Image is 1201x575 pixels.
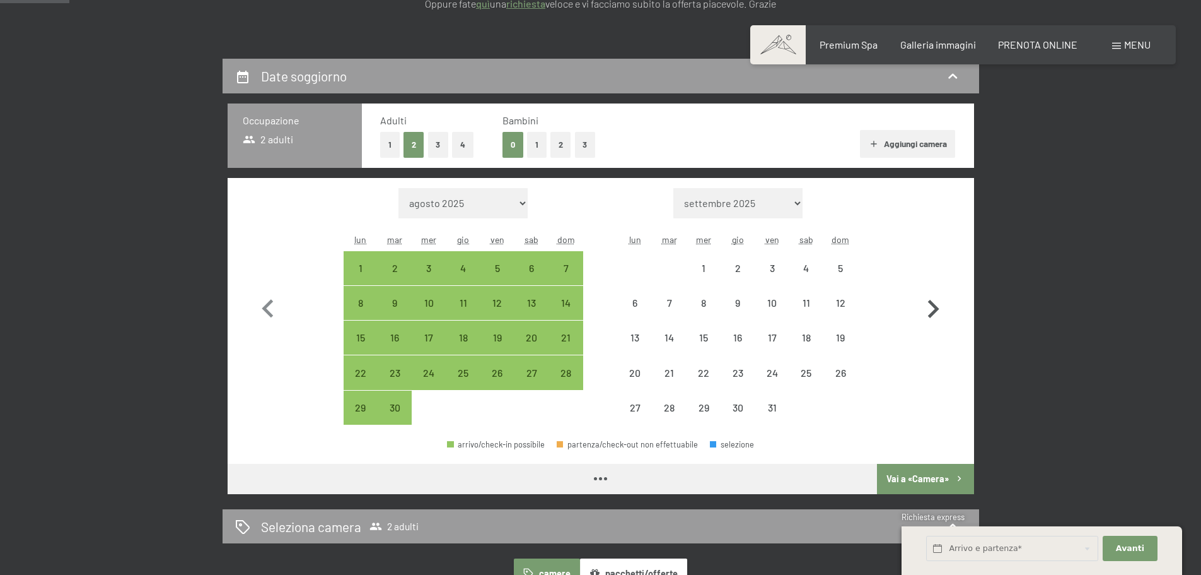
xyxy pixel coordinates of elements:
[412,355,446,389] div: arrivo/check-in possibile
[345,368,376,400] div: 22
[696,234,711,245] abbr: mercoledì
[618,321,652,355] div: arrivo/check-in non effettuabile
[482,333,513,364] div: 19
[412,286,446,320] div: Wed Sep 10 2025
[378,391,412,425] div: Tue Sep 30 2025
[261,518,361,536] h2: Seleziona camera
[825,368,856,400] div: 26
[482,298,513,329] div: 12
[653,355,687,389] div: arrivo/check-in non effettuabile
[480,286,514,320] div: arrivo/check-in possibile
[379,298,410,329] div: 9
[755,321,789,355] div: Fri Oct 17 2025
[514,286,548,320] div: arrivo/check-in possibile
[344,321,378,355] div: arrivo/check-in possibile
[653,286,687,320] div: arrivo/check-in non effettuabile
[557,234,575,245] abbr: domenica
[548,251,583,285] div: Sun Sep 07 2025
[629,234,641,245] abbr: lunedì
[548,355,583,389] div: arrivo/check-in possibile
[618,391,652,425] div: arrivo/check-in non effettuabile
[721,251,755,285] div: Thu Oct 02 2025
[722,368,753,400] div: 23
[446,251,480,285] div: arrivo/check-in possibile
[618,286,652,320] div: arrivo/check-in non effettuabile
[482,263,513,295] div: 5
[412,251,446,285] div: arrivo/check-in possibile
[403,132,424,158] button: 2
[344,251,378,285] div: Mon Sep 01 2025
[722,333,753,364] div: 16
[378,321,412,355] div: Tue Sep 16 2025
[654,298,685,329] div: 7
[721,391,755,425] div: Thu Oct 30 2025
[722,263,753,295] div: 2
[654,333,685,364] div: 14
[825,298,856,329] div: 12
[618,321,652,355] div: Mon Oct 13 2025
[619,403,651,434] div: 27
[421,234,436,245] abbr: mercoledì
[902,512,965,522] span: Richiesta express
[789,321,823,355] div: Sat Oct 18 2025
[446,355,480,389] div: Thu Sep 25 2025
[446,321,480,355] div: Thu Sep 18 2025
[548,321,583,355] div: arrivo/check-in possibile
[618,391,652,425] div: Mon Oct 27 2025
[755,251,789,285] div: arrivo/check-in non effettuabile
[823,286,857,320] div: Sun Oct 12 2025
[448,333,479,364] div: 18
[687,321,721,355] div: arrivo/check-in non effettuabile
[446,355,480,389] div: arrivo/check-in possibile
[525,234,538,245] abbr: sabato
[548,321,583,355] div: Sun Sep 21 2025
[261,68,347,84] h2: Date soggiorno
[618,286,652,320] div: Mon Oct 06 2025
[687,251,721,285] div: Wed Oct 01 2025
[379,403,410,434] div: 30
[756,263,787,295] div: 3
[446,286,480,320] div: Thu Sep 11 2025
[502,132,523,158] button: 0
[447,441,545,449] div: arrivo/check-in possibile
[721,286,755,320] div: arrivo/check-in non effettuabile
[688,298,719,329] div: 8
[825,333,856,364] div: 19
[446,251,480,285] div: Thu Sep 04 2025
[756,403,787,434] div: 31
[243,133,294,146] span: 2 adulti
[250,188,286,425] button: Mese precedente
[344,355,378,389] div: Mon Sep 22 2025
[823,355,857,389] div: arrivo/check-in non effettuabile
[900,39,976,50] a: Galleria immagini
[412,355,446,389] div: Wed Sep 24 2025
[721,321,755,355] div: arrivo/check-in non effettuabile
[687,391,721,425] div: Wed Oct 29 2025
[789,251,823,285] div: Sat Oct 04 2025
[820,39,878,50] span: Premium Spa
[799,234,813,245] abbr: sabato
[378,355,412,389] div: Tue Sep 23 2025
[378,251,412,285] div: arrivo/check-in possibile
[688,403,719,434] div: 29
[662,234,677,245] abbr: martedì
[756,298,787,329] div: 10
[557,441,698,449] div: partenza/check-out non effettuabile
[480,251,514,285] div: arrivo/check-in possibile
[721,251,755,285] div: arrivo/check-in non effettuabile
[480,355,514,389] div: arrivo/check-in possibile
[653,391,687,425] div: arrivo/check-in non effettuabile
[687,286,721,320] div: Wed Oct 08 2025
[825,263,856,295] div: 5
[823,286,857,320] div: arrivo/check-in non effettuabile
[378,251,412,285] div: Tue Sep 02 2025
[619,298,651,329] div: 6
[480,355,514,389] div: Fri Sep 26 2025
[516,298,547,329] div: 13
[619,333,651,364] div: 13
[687,286,721,320] div: arrivo/check-in non effettuabile
[687,355,721,389] div: Wed Oct 22 2025
[548,286,583,320] div: Sun Sep 14 2025
[765,234,779,245] abbr: venerdì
